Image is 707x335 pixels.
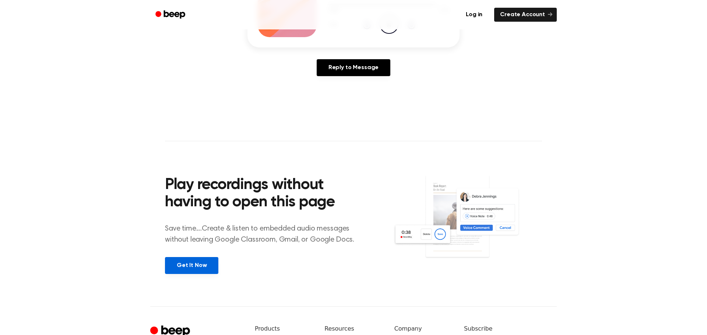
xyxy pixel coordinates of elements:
[494,8,557,22] a: Create Account
[324,324,382,333] h6: Resources
[150,8,192,22] a: Beep
[165,177,363,211] h2: Play recordings without having to open this page
[317,59,390,76] a: Reply to Message
[165,257,218,274] a: Get It Now
[464,324,557,333] h6: Subscribe
[458,6,490,23] a: Log in
[255,324,313,333] h6: Products
[394,324,452,333] h6: Company
[165,223,363,245] p: Save time....Create & listen to embedded audio messages without leaving Google Classroom, Gmail, ...
[393,174,542,273] img: Voice Comments on Docs and Recording Widget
